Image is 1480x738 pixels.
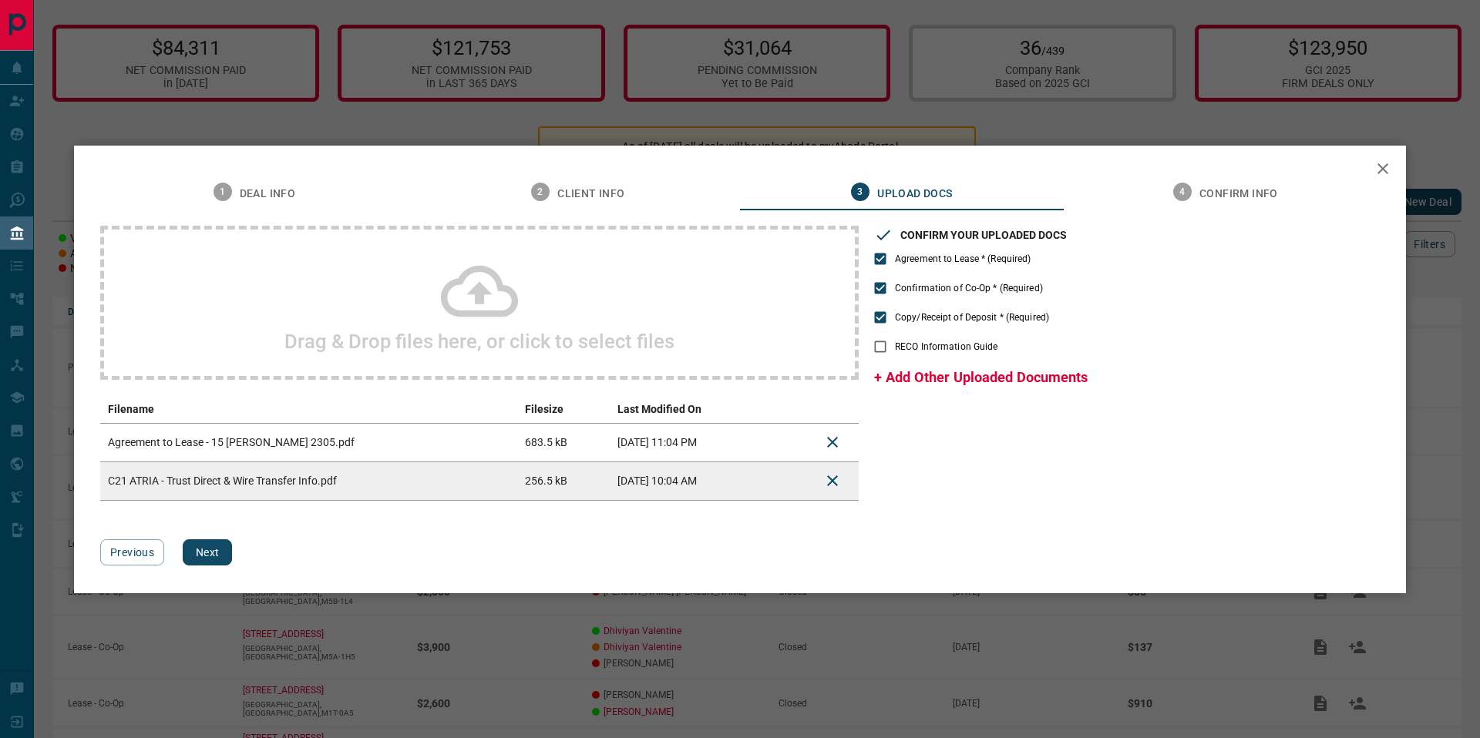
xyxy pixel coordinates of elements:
td: Agreement to Lease - 15 [PERSON_NAME] 2305.pdf [100,423,517,461]
button: Previous [100,539,164,565]
h3: CONFIRM YOUR UPLOADED DOCS [900,229,1067,241]
button: Next [183,539,232,565]
span: Confirm Info [1199,187,1278,201]
span: + Add Other Uploaded Documents [874,369,1088,385]
button: Delete [814,462,851,499]
span: Client Info [557,187,624,201]
td: [DATE] 10:04 AM [610,461,768,500]
button: Delete [814,424,851,461]
text: 1 [220,186,225,197]
text: 4 [1179,186,1185,197]
text: 2 [538,186,543,197]
text: 3 [858,186,863,197]
span: Confirmation of Co-Op * (Required) [895,281,1043,295]
td: C21 ATRIA - Trust Direct & Wire Transfer Info.pdf [100,461,517,500]
th: Filename [100,395,517,424]
h2: Drag & Drop files here, or click to select files [284,330,674,353]
span: RECO Information Guide [895,340,997,354]
span: Agreement to Lease * (Required) [895,252,1031,266]
div: Drag & Drop files here, or click to select files [100,226,859,380]
span: Upload Docs [877,187,952,201]
th: delete file action column [806,395,859,424]
td: 683.5 kB [517,423,609,461]
span: Deal Info [240,187,296,201]
th: Filesize [517,395,609,424]
td: [DATE] 11:04 PM [610,423,768,461]
th: Last Modified On [610,395,768,424]
span: Copy/Receipt of Deposit * (Required) [895,310,1049,324]
td: 256.5 kB [517,461,609,500]
th: download action column [768,395,806,424]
